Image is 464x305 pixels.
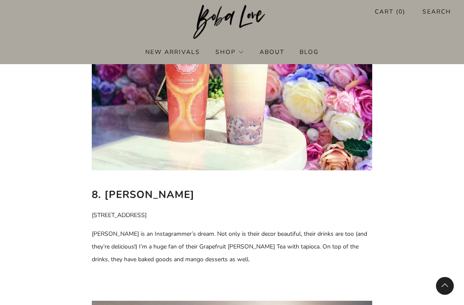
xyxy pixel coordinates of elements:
[375,5,405,19] a: Cart
[92,188,195,201] b: 8. [PERSON_NAME]
[145,45,200,59] a: New Arrivals
[260,45,284,59] a: About
[399,8,403,16] items-count: 0
[92,230,367,263] span: [PERSON_NAME] is an Instagrammer’s dream. Not only is their decor beautiful, their drinks are too...
[422,5,451,19] a: Search
[300,45,319,59] a: Blog
[436,277,454,295] back-to-top-button: Back to top
[193,5,271,40] img: Boba Love
[193,5,271,40] a: Boba Love
[215,45,244,59] a: Shop
[92,211,147,219] span: [STREET_ADDRESS]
